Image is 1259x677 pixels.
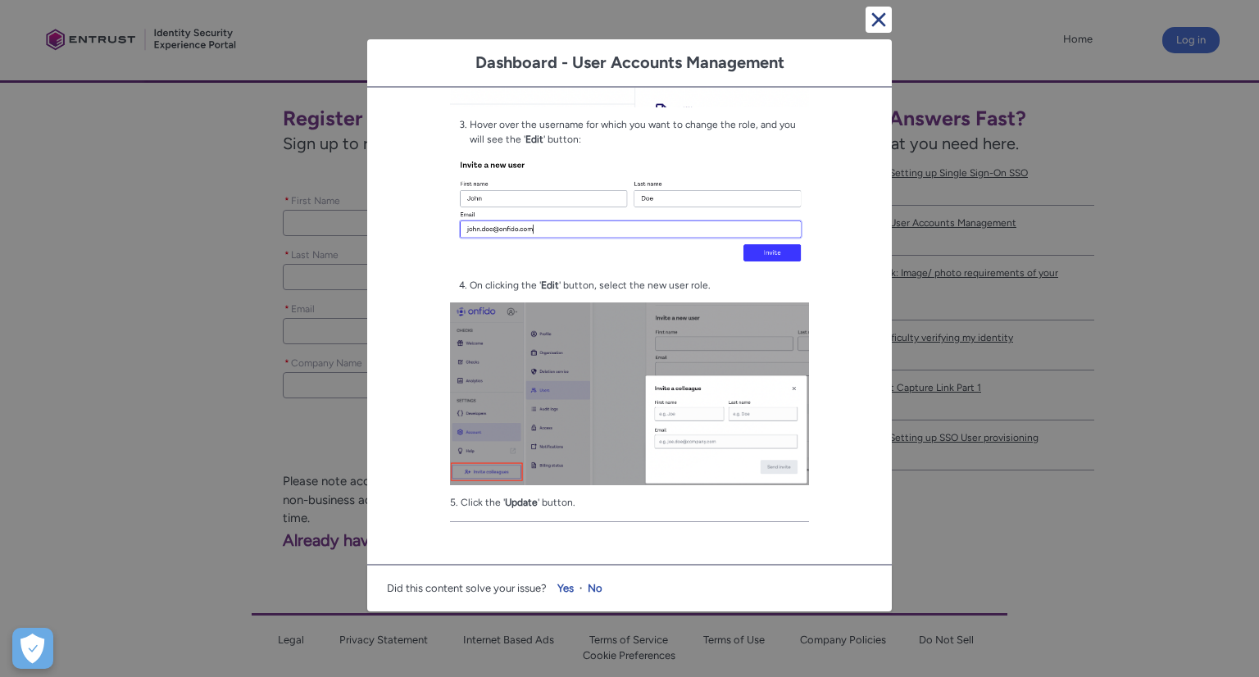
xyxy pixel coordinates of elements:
[387,582,553,594] span: Did this content solve your issue?
[553,575,578,602] button: Yes
[584,575,607,602] button: No
[541,279,559,291] strong: Edit
[12,628,53,669] button: Open Preferences
[866,7,892,33] button: Cancel and close
[578,582,584,594] span: ·
[470,117,809,147] li: Hover over the username for which you want to change the role, and you will see the ' ' button:
[450,495,809,510] p: 5. Click the ' ' button.
[450,157,809,268] img: add2.png
[12,628,53,669] div: Cookie Preferences
[505,497,538,508] strong: Update
[525,134,543,145] strong: Edit
[470,278,809,293] li: On clicking the ' ' button, select the new user role.
[380,52,879,73] h1: Dashboard - User Accounts Management
[450,302,809,484] img: add3.png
